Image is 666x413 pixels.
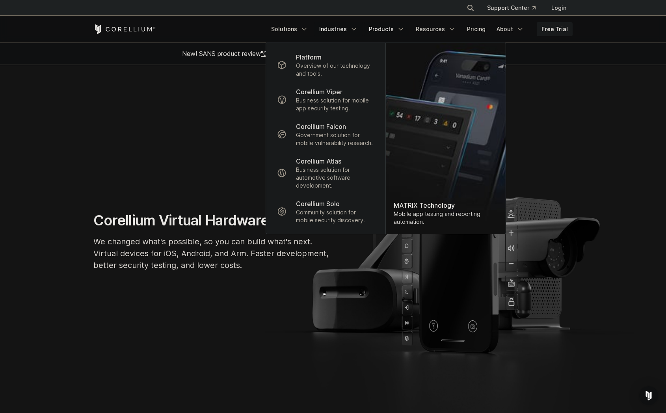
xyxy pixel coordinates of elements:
a: Industries [314,22,363,36]
div: Navigation Menu [266,22,573,36]
p: Business solution for automotive software development. [296,166,374,190]
div: Mobile app testing and reporting automation. [394,210,498,226]
a: Corellium Solo Community solution for mobile security discovery. [271,194,381,229]
h1: Corellium Virtual Hardware [93,212,330,229]
a: Corellium Atlas Business solution for automotive software development. [271,152,381,194]
div: Navigation Menu [457,1,573,15]
a: Resources [411,22,461,36]
a: Corellium Falcon Government solution for mobile vulnerability research. [271,117,381,152]
a: Support Center [481,1,542,15]
a: Solutions [266,22,313,36]
a: About [492,22,529,36]
p: Corellium Atlas [296,156,341,166]
p: Corellium Viper [296,87,342,97]
p: Government solution for mobile vulnerability research. [296,131,374,147]
a: Login [545,1,573,15]
p: Corellium Falcon [296,122,346,131]
a: Products [364,22,409,36]
a: "Collaborative Mobile App Security Development and Analysis" [261,50,443,58]
a: Free Trial [537,22,573,36]
p: We changed what's possible, so you can build what's next. Virtual devices for iOS, Android, and A... [93,236,330,271]
div: MATRIX Technology [394,201,498,210]
a: MATRIX Technology Mobile app testing and reporting automation. [386,43,506,234]
span: New! SANS product review now available. [182,50,484,58]
button: Search [463,1,478,15]
p: Business solution for mobile app security testing. [296,97,374,112]
a: Corellium Viper Business solution for mobile app security testing. [271,82,381,117]
p: Platform [296,52,322,62]
a: Pricing [462,22,490,36]
a: Corellium Home [93,24,156,34]
p: Corellium Solo [296,199,340,208]
div: Open Intercom Messenger [639,386,658,405]
img: Matrix_WebNav_1x [386,43,506,234]
a: Platform Overview of our technology and tools. [271,48,381,82]
p: Community solution for mobile security discovery. [296,208,374,224]
p: Overview of our technology and tools. [296,62,374,78]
